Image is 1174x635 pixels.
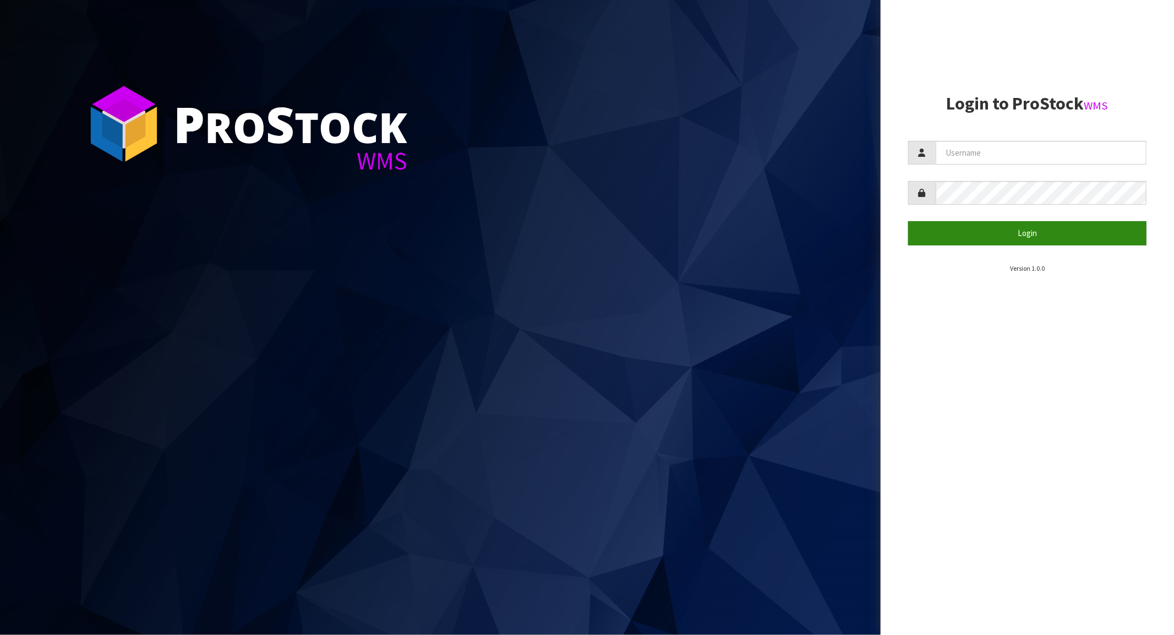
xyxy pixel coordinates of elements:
[173,149,407,173] div: WMS
[908,94,1146,113] h2: Login to ProStock
[83,83,165,165] img: ProStock Cube
[936,141,1146,165] input: Username
[1084,98,1108,113] small: WMS
[173,90,205,157] span: P
[908,221,1146,245] button: Login
[173,99,407,149] div: ro tock
[1010,264,1045,272] small: Version 1.0.0
[266,90,294,157] span: S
